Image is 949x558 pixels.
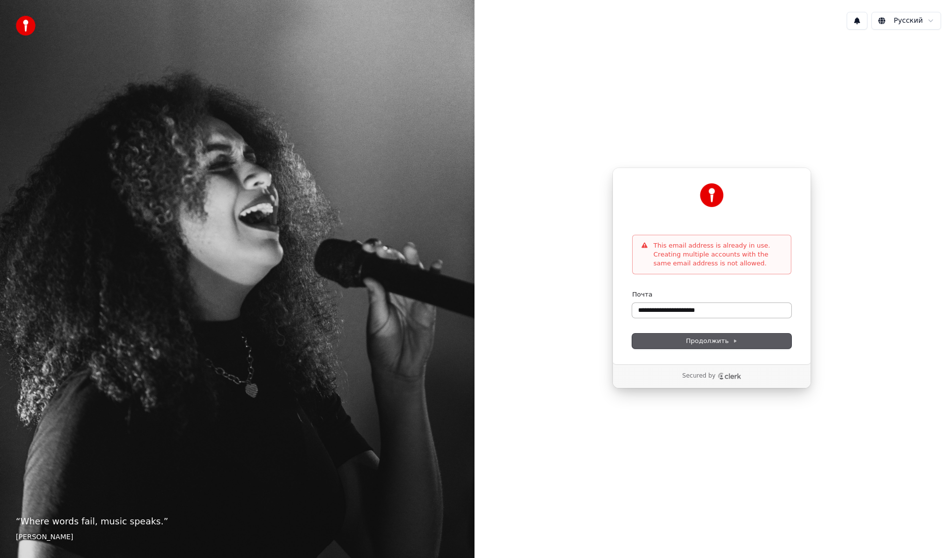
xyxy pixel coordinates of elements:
span: Продолжить [686,337,738,345]
label: Почта [632,290,652,299]
p: Secured by [682,372,715,380]
img: youka [16,16,36,36]
footer: [PERSON_NAME] [16,532,459,542]
a: Clerk logo [718,373,741,380]
p: This email address is already in use. Creating multiple accounts with the same email address is n... [653,241,783,268]
img: Youka [700,183,724,207]
button: Продолжить [632,334,791,348]
p: “ Where words fail, music speaks. ” [16,515,459,528]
